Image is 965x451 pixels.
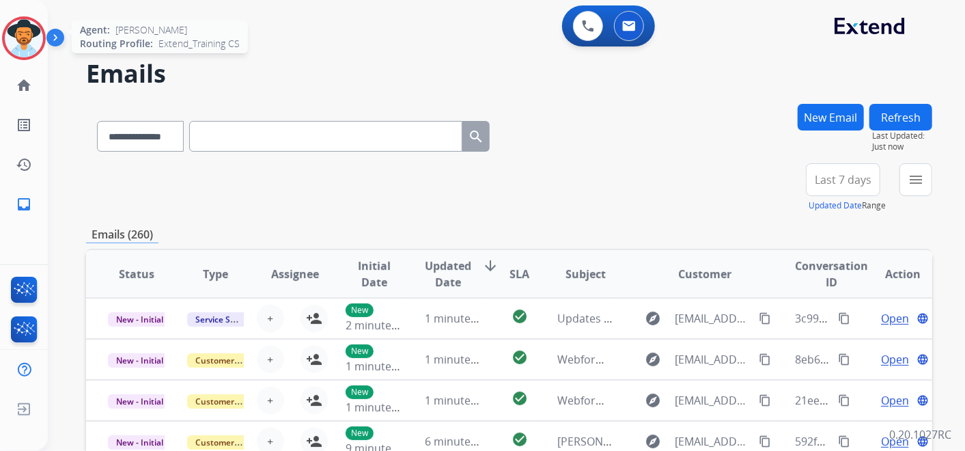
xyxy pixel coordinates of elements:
[917,353,929,366] mat-icon: language
[512,349,528,366] mat-icon: check_circle
[158,37,240,51] span: Extend_Training CS
[468,128,484,145] mat-icon: search
[16,156,32,173] mat-icon: history
[80,23,110,37] span: Agent:
[908,172,924,188] mat-icon: menu
[346,359,413,374] span: 1 minute ago
[869,104,932,131] button: Refresh
[798,104,864,131] button: New Email
[881,310,909,327] span: Open
[853,250,932,298] th: Action
[512,308,528,325] mat-icon: check_circle
[889,426,951,443] p: 0.20.1027RC
[115,23,187,37] span: [PERSON_NAME]
[512,431,528,448] mat-icon: check_circle
[86,226,158,243] p: Emails (260)
[257,305,284,332] button: +
[815,177,871,182] span: Last 7 days
[759,435,771,448] mat-icon: content_copy
[675,351,751,368] span: [EMAIL_ADDRESS][DOMAIN_NAME]
[267,351,273,368] span: +
[917,394,929,407] mat-icon: language
[881,392,909,409] span: Open
[267,392,273,409] span: +
[557,352,867,367] span: Webform from [EMAIL_ADDRESS][DOMAIN_NAME] on [DATE]
[425,258,472,290] span: Updated Date
[645,351,661,368] mat-icon: explore
[86,60,932,87] h2: Emails
[483,258,499,274] mat-icon: arrow_downward
[881,433,909,450] span: Open
[346,303,374,317] p: New
[16,117,32,133] mat-icon: list_alt
[306,392,322,409] mat-icon: person_add
[645,433,661,450] mat-icon: explore
[5,19,43,57] img: avatar
[645,310,661,327] mat-icon: explore
[306,433,322,450] mat-icon: person_add
[108,312,171,327] span: New - Initial
[675,392,751,409] span: [EMAIL_ADDRESS][DOMAIN_NAME]
[806,163,880,196] button: Last 7 days
[257,346,284,373] button: +
[187,312,265,327] span: Service Support
[108,353,171,368] span: New - Initial
[187,353,276,368] span: Customer Support
[838,353,850,366] mat-icon: content_copy
[759,353,771,366] mat-icon: content_copy
[16,77,32,94] mat-icon: home
[512,390,528,407] mat-icon: check_circle
[872,131,932,141] span: Last Updated:
[346,344,374,358] p: New
[917,312,929,325] mat-icon: language
[187,394,276,409] span: Customer Support
[425,434,499,449] span: 6 minutes ago
[271,266,319,282] span: Assignee
[306,351,322,368] mat-icon: person_add
[557,434,712,449] span: [PERSON_NAME] claim images
[425,393,493,408] span: 1 minute ago
[108,394,171,409] span: New - Initial
[872,141,932,152] span: Just now
[759,394,771,407] mat-icon: content_copy
[759,312,771,325] mat-icon: content_copy
[838,394,850,407] mat-icon: content_copy
[557,393,867,408] span: Webform from [EMAIL_ADDRESS][DOMAIN_NAME] on [DATE]
[257,387,284,414] button: +
[565,266,606,282] span: Subject
[838,312,850,325] mat-icon: content_copy
[346,400,413,415] span: 1 minute ago
[346,258,402,290] span: Initial Date
[675,310,751,327] span: [EMAIL_ADDRESS][DOMAIN_NAME]
[881,351,909,368] span: Open
[425,352,493,367] span: 1 minute ago
[16,196,32,213] mat-icon: inbox
[306,310,322,327] mat-icon: person_add
[108,435,171,450] span: New - Initial
[796,258,869,290] span: Conversation ID
[80,37,153,51] span: Routing Profile:
[119,266,154,282] span: Status
[346,426,374,440] p: New
[678,266,731,282] span: Customer
[645,392,661,409] mat-icon: explore
[203,266,228,282] span: Type
[809,200,862,211] button: Updated Date
[267,433,273,450] span: +
[267,310,273,327] span: +
[346,385,374,399] p: New
[509,266,529,282] span: SLA
[425,311,493,326] span: 1 minute ago
[838,435,850,448] mat-icon: content_copy
[187,435,276,450] span: Customer Support
[346,318,419,333] span: 2 minutes ago
[675,433,751,450] span: [EMAIL_ADDRESS][DOMAIN_NAME]
[809,200,886,211] span: Range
